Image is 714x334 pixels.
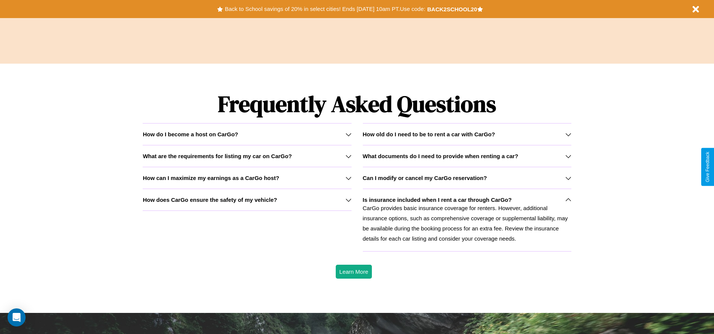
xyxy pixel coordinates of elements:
button: Back to School savings of 20% in select cities! Ends [DATE] 10am PT.Use code: [223,4,427,14]
button: Learn More [336,265,372,279]
h3: Can I modify or cancel my CarGo reservation? [363,175,487,181]
h3: How do I become a host on CarGo? [143,131,238,137]
h3: Is insurance included when I rent a car through CarGo? [363,197,512,203]
b: BACK2SCHOOL20 [427,6,477,12]
h1: Frequently Asked Questions [143,85,571,123]
h3: What documents do I need to provide when renting a car? [363,153,518,159]
h3: What are the requirements for listing my car on CarGo? [143,153,292,159]
h3: How old do I need to be to rent a car with CarGo? [363,131,495,137]
p: CarGo provides basic insurance coverage for renters. However, additional insurance options, such ... [363,203,571,244]
div: Open Intercom Messenger [8,308,26,326]
div: Give Feedback [705,152,710,182]
h3: How does CarGo ensure the safety of my vehicle? [143,197,277,203]
h3: How can I maximize my earnings as a CarGo host? [143,175,279,181]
